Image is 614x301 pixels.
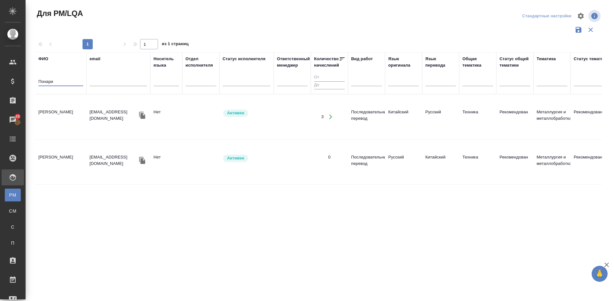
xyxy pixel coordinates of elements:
td: [PERSON_NAME] [35,151,86,173]
td: Русский [422,106,459,128]
a: П [5,237,21,249]
button: Скопировать [138,156,147,165]
div: Вид работ [351,56,373,62]
div: Статус исполнителя [223,56,265,62]
td: Металлургия и металлобработка [533,151,571,173]
button: 🙏 [592,266,608,282]
div: ФИО [38,56,48,62]
div: split button [521,11,573,21]
div: Количество начислений [314,56,339,69]
span: Настроить таблицу [573,8,588,24]
span: С [8,224,18,230]
div: Отдел исполнителя [185,56,216,69]
td: Последовательный перевод [348,106,385,128]
span: PM [8,192,18,198]
button: Открыть работы [324,110,337,124]
span: 🙏 [594,267,605,281]
div: Язык оригинала [388,56,419,69]
div: Тематика [537,56,556,62]
div: 0 [328,154,330,160]
td: Рекомендован [496,151,533,173]
div: Статус общей тематики [500,56,530,69]
td: Металлургия и металлобработка [533,106,571,128]
div: Общая тематика [462,56,493,69]
td: Рекомендован [496,106,533,128]
div: 3 [321,114,324,120]
div: Язык перевода [425,56,456,69]
td: Нет [150,151,182,173]
span: Для PM/LQA [35,8,83,19]
span: из 1 страниц [162,40,189,49]
td: Последовательный перевод [348,151,385,173]
a: С [5,221,21,233]
td: Техника [459,106,496,128]
button: Сбросить фильтры [585,24,597,36]
td: Китайский [385,106,422,128]
a: CM [5,205,21,217]
td: Русский [385,151,422,173]
td: Китайский [422,151,459,173]
span: Посмотреть информацию [588,10,602,22]
button: Скопировать [138,110,147,120]
td: Нет [150,106,182,128]
div: Статус тематики [574,56,608,62]
span: П [8,240,18,246]
button: Сохранить фильтры [572,24,585,36]
div: Рядовой исполнитель: назначай с учетом рейтинга [223,109,271,118]
div: email [90,56,100,62]
input: От [314,74,345,82]
p: Активен [227,155,244,161]
td: Техника [459,151,496,173]
div: Носитель языка [153,56,179,69]
p: Активен [227,110,244,116]
input: До [314,81,345,89]
span: CM [8,208,18,214]
a: 49 [2,112,24,128]
div: Ответственный менеджер [277,56,310,69]
span: 49 [12,113,24,120]
a: PM [5,189,21,201]
div: Рядовой исполнитель: назначай с учетом рейтинга [223,154,271,163]
p: [EMAIL_ADDRESS][DOMAIN_NAME] [90,109,138,122]
td: [PERSON_NAME] [35,106,86,128]
p: [EMAIL_ADDRESS][DOMAIN_NAME] [90,154,138,167]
